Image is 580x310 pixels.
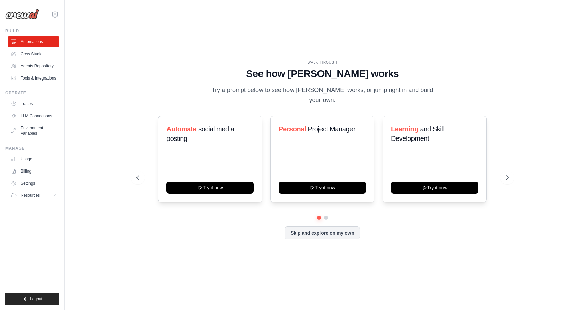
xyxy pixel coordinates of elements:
a: Environment Variables [8,123,59,139]
a: Tools & Integrations [8,73,59,84]
button: Try it now [391,182,478,194]
a: Automations [8,36,59,47]
span: social media posting [166,125,234,142]
h1: See how [PERSON_NAME] works [136,68,509,80]
span: Personal [279,125,306,133]
div: Manage [5,146,59,151]
img: Logo [5,9,39,19]
span: and Skill Development [391,125,444,142]
span: Learning [391,125,418,133]
span: Logout [30,296,42,302]
a: Traces [8,98,59,109]
div: WALKTHROUGH [136,60,509,65]
span: Resources [21,193,40,198]
a: LLM Connections [8,111,59,121]
span: Automate [166,125,196,133]
a: Crew Studio [8,49,59,59]
a: Settings [8,178,59,189]
span: Project Manager [308,125,355,133]
button: Skip and explore on my own [285,226,360,239]
button: Resources [8,190,59,201]
a: Usage [8,154,59,164]
p: Try a prompt below to see how [PERSON_NAME] works, or jump right in and build your own. [209,85,436,105]
a: Billing [8,166,59,177]
button: Logout [5,293,59,305]
div: Build [5,28,59,34]
button: Try it now [279,182,366,194]
div: Operate [5,90,59,96]
button: Try it now [166,182,254,194]
a: Agents Repository [8,61,59,71]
